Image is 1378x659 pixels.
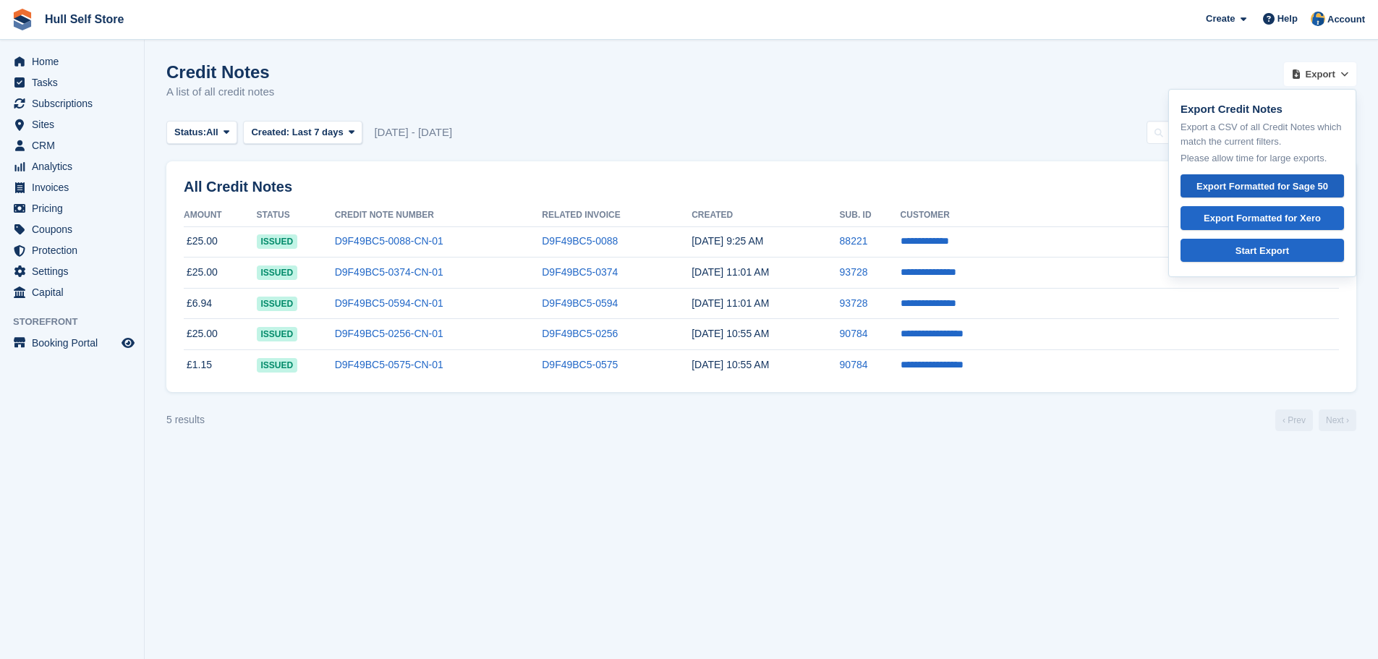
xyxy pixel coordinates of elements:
[7,93,137,114] a: menu
[184,258,257,289] td: £25.00
[335,328,443,339] a: D9F49BC5-0256-CN-01
[7,72,137,93] a: menu
[7,51,137,72] a: menu
[1193,179,1332,194] div: Export Formatted for Sage 50
[184,179,1339,195] h2: All Credit Notes
[692,266,769,278] time: 2025-09-02 10:01:39 UTC
[840,359,868,370] a: 90784
[119,334,137,352] a: Preview store
[1284,62,1356,86] button: Export
[32,51,119,72] span: Home
[257,358,298,373] span: issued
[13,315,144,329] span: Storefront
[542,328,618,339] a: D9F49BC5-0256
[184,204,257,227] th: Amount
[840,235,868,247] a: 88221
[32,177,119,197] span: Invoices
[7,240,137,260] a: menu
[1277,12,1298,26] span: Help
[184,350,257,380] td: £1.15
[542,297,618,309] a: D9F49BC5-0594
[1272,409,1359,431] nav: Page
[542,359,618,370] a: D9F49BC5-0575
[32,93,119,114] span: Subscriptions
[692,297,769,309] time: 2025-09-02 10:01:06 UTC
[1181,239,1344,263] a: Start Export
[840,297,868,309] a: 93728
[32,135,119,156] span: CRM
[542,204,692,227] th: Related Invoice
[32,333,119,353] span: Booking Portal
[7,261,137,281] a: menu
[292,127,344,137] span: Last 7 days
[32,198,119,218] span: Pricing
[251,127,289,137] span: Created:
[542,266,618,278] a: D9F49BC5-0374
[901,204,1339,227] th: Customer
[39,7,129,31] a: Hull Self Store
[32,282,119,302] span: Capital
[840,328,868,339] a: 90784
[257,327,298,341] span: issued
[1181,120,1344,148] p: Export a CSV of all Credit Notes which match the current filters.
[335,235,443,247] a: D9F49BC5-0088-CN-01
[32,240,119,260] span: Protection
[7,135,137,156] a: menu
[1181,174,1344,198] a: Export Formatted for Sage 50
[32,72,119,93] span: Tasks
[166,84,274,101] p: A list of all credit notes
[243,121,362,145] button: Created: Last 7 days
[7,282,137,302] a: menu
[174,125,206,140] span: Status:
[692,204,839,227] th: Created
[257,234,298,249] span: issued
[335,359,443,370] a: D9F49BC5-0575-CN-01
[1181,206,1344,230] a: Export Formatted for Xero
[1193,244,1332,258] div: Start Export
[1306,67,1335,82] span: Export
[7,333,137,353] a: menu
[7,198,137,218] a: menu
[166,62,274,82] h1: Credit Notes
[32,156,119,177] span: Analytics
[335,297,443,309] a: D9F49BC5-0594-CN-01
[1181,101,1344,118] p: Export Credit Notes
[840,266,868,278] a: 93728
[166,121,237,145] button: Status: All
[692,235,763,247] time: 2025-09-04 08:25:16 UTC
[542,235,618,247] a: D9F49BC5-0088
[692,328,769,339] time: 2025-09-02 09:55:43 UTC
[1181,151,1344,166] p: Please allow time for large exports.
[1206,12,1235,26] span: Create
[184,226,257,258] td: £25.00
[1319,409,1356,431] a: Next
[12,9,33,30] img: stora-icon-8386f47178a22dfd0bd8f6a31ec36ba5ce8667c1dd55bd0f319d3a0aa187defe.svg
[257,204,335,227] th: Status
[1193,211,1332,226] div: Export Formatted for Xero
[1311,12,1325,26] img: Hull Self Store
[257,297,298,311] span: issued
[184,319,257,350] td: £25.00
[7,156,137,177] a: menu
[335,266,443,278] a: D9F49BC5-0374-CN-01
[206,125,218,140] span: All
[374,124,452,141] span: [DATE] - [DATE]
[184,288,257,319] td: £6.94
[7,114,137,135] a: menu
[1327,12,1365,27] span: Account
[32,219,119,239] span: Coupons
[335,204,543,227] th: Credit Note Number
[7,177,137,197] a: menu
[7,219,137,239] a: menu
[257,265,298,280] span: issued
[166,412,205,428] div: 5 results
[32,261,119,281] span: Settings
[32,114,119,135] span: Sites
[840,204,901,227] th: Sub. ID
[692,359,769,370] time: 2025-09-02 09:55:04 UTC
[1275,409,1313,431] a: Previous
